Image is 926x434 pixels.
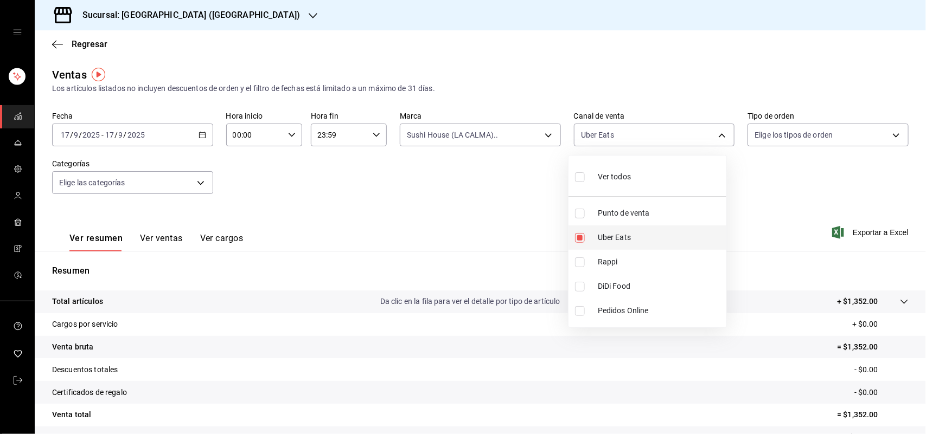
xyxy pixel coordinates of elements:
span: Rappi [598,256,722,268]
span: Pedidos Online [598,305,722,316]
span: DiDi Food [598,281,722,292]
span: Ver todos [598,171,631,183]
span: Uber Eats [598,232,722,243]
span: Punto de venta [598,208,722,219]
img: Tooltip marker [92,68,105,81]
